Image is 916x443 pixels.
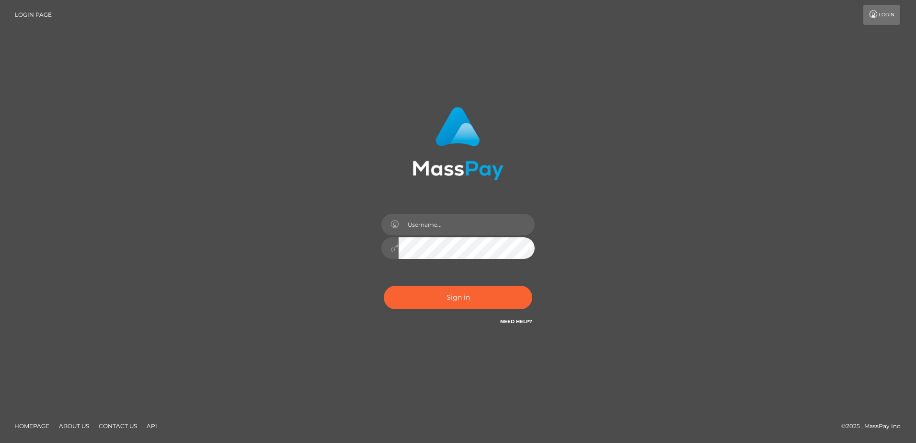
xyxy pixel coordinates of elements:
a: Login [863,5,900,25]
a: Need Help? [500,318,532,325]
a: Login Page [15,5,52,25]
a: API [143,419,161,433]
button: Sign in [384,286,532,309]
input: Username... [399,214,535,235]
a: Homepage [11,419,53,433]
a: Contact Us [95,419,141,433]
a: About Us [55,419,93,433]
img: MassPay Login [412,107,504,180]
div: © 2025 , MassPay Inc. [841,421,909,431]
